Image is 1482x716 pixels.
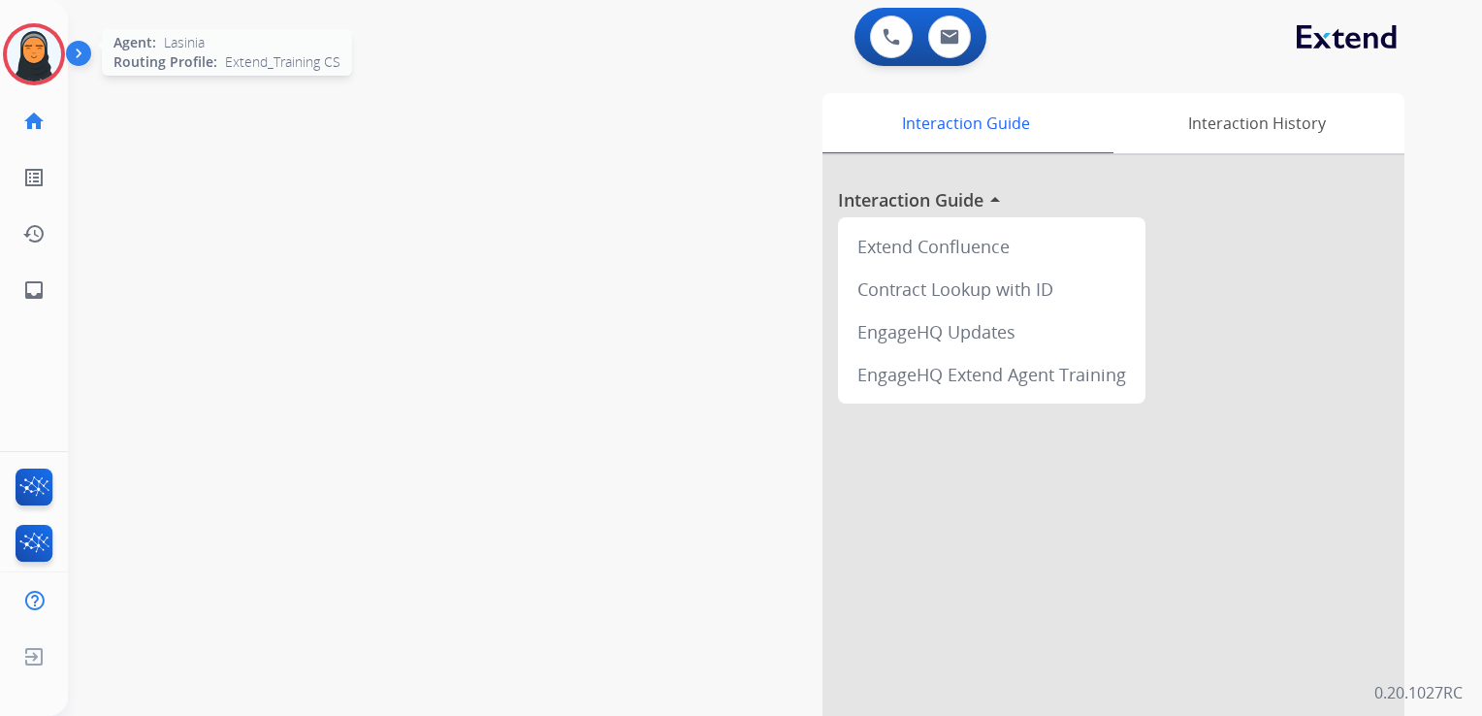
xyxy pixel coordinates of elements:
[1109,93,1404,153] div: Interaction History
[846,225,1138,268] div: Extend Confluence
[113,33,156,52] span: Agent:
[225,52,340,72] span: Extend_Training CS
[846,310,1138,353] div: EngageHQ Updates
[22,166,46,189] mat-icon: list_alt
[822,93,1109,153] div: Interaction Guide
[846,268,1138,310] div: Contract Lookup with ID
[846,353,1138,396] div: EngageHQ Extend Agent Training
[164,33,205,52] span: Lasinia
[7,27,61,81] img: avatar
[113,52,217,72] span: Routing Profile:
[22,110,46,133] mat-icon: home
[22,222,46,245] mat-icon: history
[1374,681,1463,704] p: 0.20.1027RC
[22,278,46,302] mat-icon: inbox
